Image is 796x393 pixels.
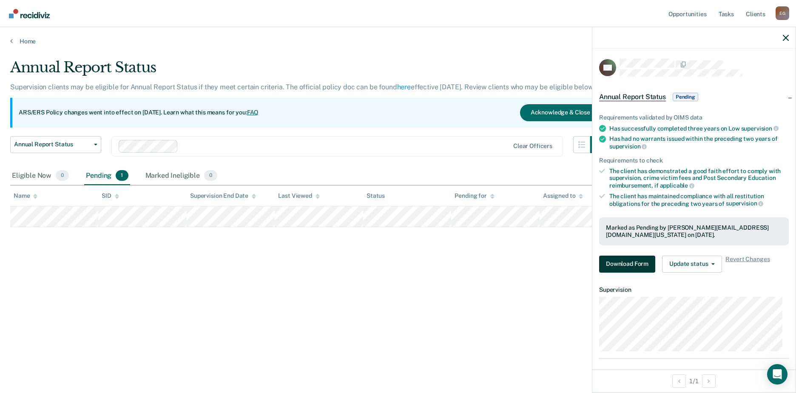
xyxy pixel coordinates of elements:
button: Profile dropdown button [776,6,789,20]
div: Marked as Pending by [PERSON_NAME][EMAIL_ADDRESS][DOMAIN_NAME][US_STATE] on [DATE]. [606,224,782,239]
a: FAQ [247,109,259,116]
span: Revert Changes [725,256,770,273]
div: Status [367,192,385,199]
div: The client has demonstrated a good faith effort to comply with supervision, crime victim fees and... [609,168,789,189]
dt: Supervision [599,286,789,293]
span: supervision [741,125,779,132]
span: Annual Report Status [14,141,91,148]
div: Has successfully completed three years on Low [609,125,789,132]
div: Open Intercom Messenger [767,364,787,384]
img: Recidiviz [9,9,50,18]
div: E G [776,6,789,20]
span: Annual Report Status [599,93,666,101]
div: Pending for [455,192,494,199]
button: Previous Opportunity [672,374,686,388]
div: Has had no warrants issued within the preceding two years of [609,135,789,150]
button: Acknowledge & Close [520,104,601,121]
div: Requirements to check [599,157,789,164]
a: Home [10,37,786,45]
button: Update status [662,256,722,273]
div: Assigned to [543,192,583,199]
div: The client has maintained compliance with all restitution obligations for the preceding two years of [609,193,789,207]
div: Pending [84,167,130,185]
span: 0 [56,170,69,181]
div: Clear officers [513,142,552,150]
button: Download Form [599,256,655,273]
button: Next Opportunity [702,374,716,388]
div: Marked Ineligible [144,167,219,185]
div: Last Viewed [278,192,319,199]
div: 1 / 1 [592,370,796,392]
span: 0 [204,170,217,181]
a: Navigate to form link [599,256,659,273]
span: Pending [673,93,698,101]
div: Requirements validated by OIMS data [599,114,789,121]
div: Annual Report Status [10,59,607,83]
span: applicable [660,182,694,189]
div: Name [14,192,37,199]
p: ARS/ERS Policy changes went into effect on [DATE]. Learn what this means for you: [19,108,259,117]
div: Supervision End Date [190,192,256,199]
div: Annual Report StatusPending [592,83,796,111]
div: Eligible Now [10,167,71,185]
span: supervision [609,143,647,150]
span: supervision [726,200,763,207]
div: SID [102,192,119,199]
span: 1 [116,170,128,181]
p: Supervision clients may be eligible for Annual Report Status if they meet certain criteria. The o... [10,83,594,91]
a: here [397,83,411,91]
